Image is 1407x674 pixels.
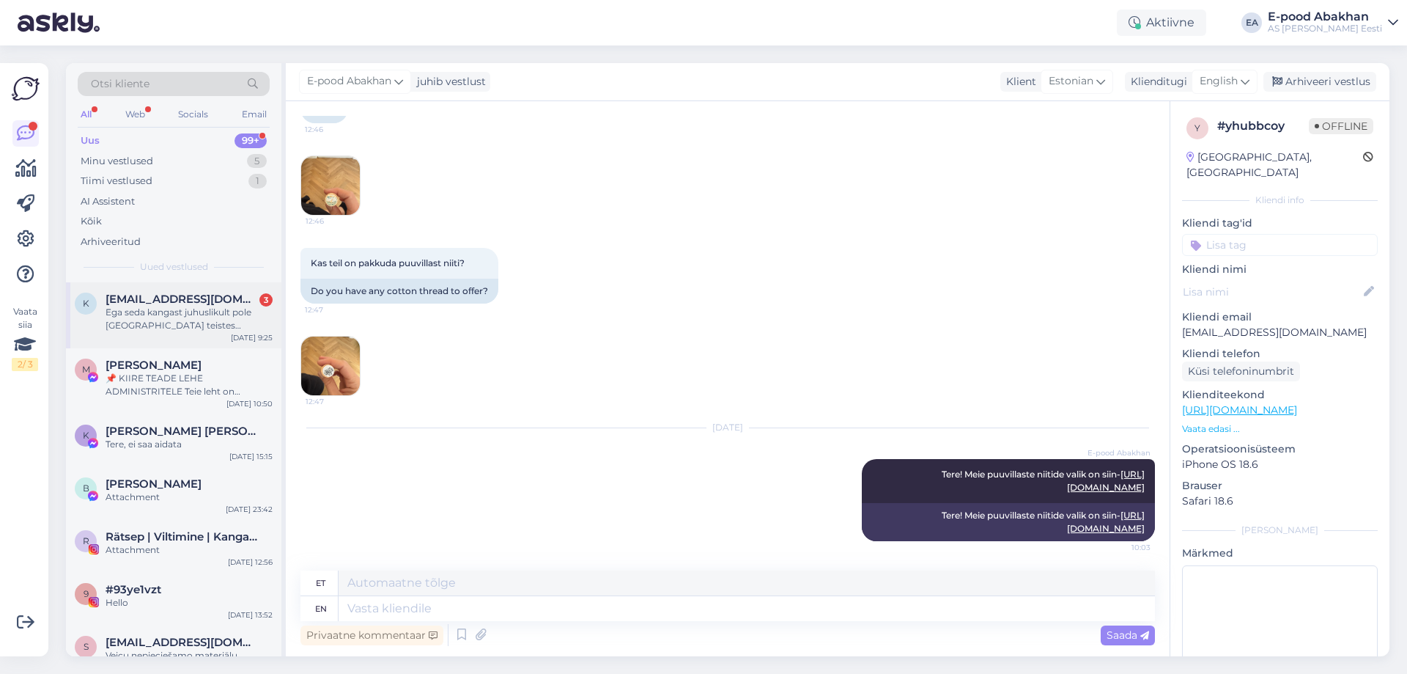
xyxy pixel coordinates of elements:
[311,257,465,268] span: Kas teil on pakkuda puuvillast niiti?
[942,469,1145,493] span: Tere! Meie puuvillaste niitide valik on siin-
[300,626,443,645] div: Privaatne kommentaar
[106,543,273,557] div: Attachment
[1096,542,1151,553] span: 10:03
[1182,478,1378,494] p: Brauser
[82,364,90,375] span: M
[1182,422,1378,436] p: Vaata edasi ...
[306,216,361,227] span: 12:46
[106,530,258,543] span: Rätsep | Viltimine | Kangastelgedel kudumine
[81,133,100,148] div: Uus
[140,260,208,274] span: Uued vestlused
[247,154,267,169] div: 5
[226,504,273,515] div: [DATE] 23:42
[301,337,360,395] img: Attachment
[84,588,89,599] span: 9
[306,396,361,407] span: 12:47
[1182,403,1297,417] a: [URL][DOMAIN_NAME]
[1107,629,1149,642] span: Saada
[175,105,211,124] div: Socials
[91,76,149,92] span: Otsi kliente
[307,73,391,89] span: E-pood Abakhan
[1182,442,1378,457] p: Operatsioonisüsteem
[1186,150,1363,180] div: [GEOGRAPHIC_DATA], [GEOGRAPHIC_DATA]
[81,194,135,209] div: AI Assistent
[106,438,273,451] div: Tere, ei saa aidata
[226,398,273,409] div: [DATE] 10:50
[83,430,89,441] span: K
[1182,262,1378,277] p: Kliendi nimi
[234,133,267,148] div: 99+
[300,421,1155,434] div: [DATE]
[81,235,141,249] div: Arhiveeritud
[1182,457,1378,472] p: iPhone OS 18.6
[1182,216,1378,231] p: Kliendi tag'id
[862,503,1155,541] div: Tere! Meie puuvillaste niitide valik on siin-
[1194,122,1200,133] span: y
[259,293,273,307] div: 3
[316,571,325,596] div: et
[1200,73,1238,89] span: English
[83,483,89,494] span: В
[12,358,38,371] div: 2 / 3
[411,74,486,89] div: juhib vestlust
[1183,284,1361,300] input: Lisa nimi
[81,174,152,188] div: Tiimi vestlused
[1268,23,1382,34] div: AS [PERSON_NAME] Eesti
[1087,447,1151,458] span: E-pood Abakhan
[1117,10,1206,36] div: Aktiivne
[106,596,273,609] div: Hello
[106,583,161,596] span: #93ye1vzt
[78,105,95,124] div: All
[1182,234,1378,256] input: Lisa tag
[83,298,89,309] span: k
[106,491,273,504] div: Attachment
[84,641,89,652] span: s
[106,293,258,306] span: kremmanita@gmail.com
[1309,118,1373,134] span: Offline
[1182,346,1378,362] p: Kliendi telefon
[1263,72,1376,92] div: Arhiveeri vestlus
[1268,11,1398,34] a: E-pood AbakhanAS [PERSON_NAME] Eesti
[229,451,273,462] div: [DATE] 15:15
[315,596,327,621] div: en
[12,75,40,103] img: Askly Logo
[228,609,273,620] div: [DATE] 13:52
[239,105,270,124] div: Email
[81,214,102,229] div: Kõik
[106,359,202,372] span: Martin Eggers
[1182,362,1300,381] div: Küsi telefoninumbrit
[1182,387,1378,403] p: Klienditeekond
[1268,11,1382,23] div: E-pood Abakhan
[1182,494,1378,509] p: Safari 18.6
[1182,524,1378,537] div: [PERSON_NAME]
[248,174,267,188] div: 1
[1000,74,1036,89] div: Klient
[1125,74,1187,89] div: Klienditugi
[106,636,258,649] span: smaragts9@inbox.lv
[106,425,258,438] span: Karl Eik Rebane
[106,306,273,332] div: Ega seda kangast juhuslikult pole [GEOGRAPHIC_DATA] teistes poodides veel alles?
[301,156,360,215] img: Attachment
[300,279,498,304] div: Do you have any cotton thread to offer?
[83,535,89,546] span: R
[231,332,273,343] div: [DATE] 9:25
[81,154,153,169] div: Minu vestlused
[106,372,273,398] div: 📌 KIIRE TEADE LEHE ADMINISTRITELE Teie leht on rikkunud Meta kogukonna juhiseid ja reklaamipoliit...
[1182,325,1378,340] p: [EMAIL_ADDRESS][DOMAIN_NAME]
[305,304,360,315] span: 12:47
[1241,12,1262,33] div: EA
[305,124,360,135] span: 12:46
[106,477,202,491] span: Виктор Стриков
[1049,73,1093,89] span: Estonian
[1217,117,1309,135] div: # yhubbcoy
[122,105,148,124] div: Web
[1182,309,1378,325] p: Kliendi email
[1182,546,1378,561] p: Märkmed
[1182,194,1378,207] div: Kliendi info
[228,557,273,568] div: [DATE] 12:56
[12,305,38,371] div: Vaata siia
